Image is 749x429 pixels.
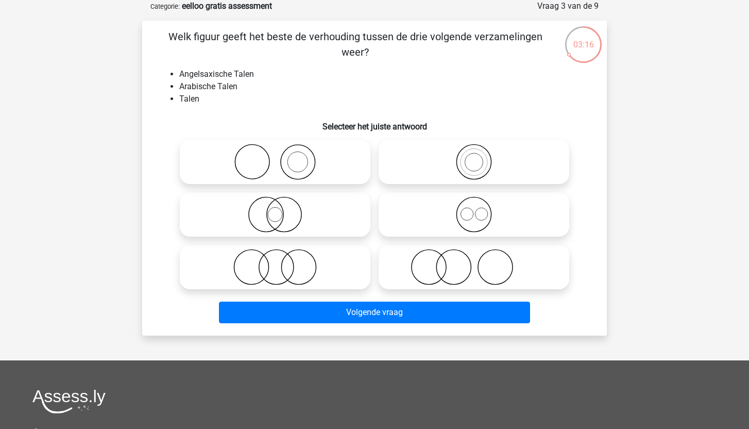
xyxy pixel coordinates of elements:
img: Assessly logo [32,389,106,414]
li: Arabische Talen [179,80,590,93]
small: Categorie: [150,3,180,10]
div: 03:16 [564,25,603,51]
li: Angelsaxische Talen [179,68,590,80]
li: Talen [179,93,590,105]
strong: eelloo gratis assessment [182,1,272,11]
p: Welk figuur geeft het beste de verhouding tussen de drie volgende verzamelingen weer? [159,29,552,60]
h6: Selecteer het juiste antwoord [159,113,590,131]
button: Volgende vraag [219,302,531,323]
